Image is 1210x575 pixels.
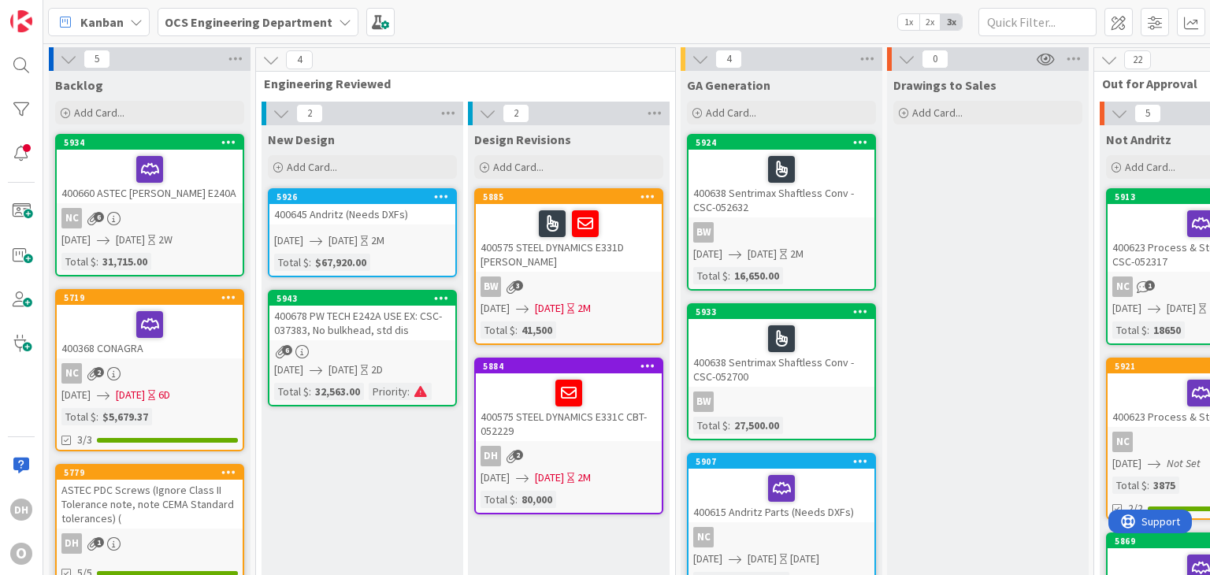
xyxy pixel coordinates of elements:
img: Visit kanbanzone.com [10,10,32,32]
span: [DATE] [748,551,777,567]
div: DH [476,446,662,466]
div: 2D [371,362,383,378]
div: 5933400638 Sentrimax Shaftless Conv - CSC-052700 [689,305,874,387]
div: BW [689,222,874,243]
div: 5943 [269,291,455,306]
div: 2W [158,232,173,248]
span: 2 [503,104,529,123]
span: Engineering Reviewed [264,76,655,91]
div: 5884 [483,361,662,372]
div: O [10,543,32,565]
div: 5943 [277,293,455,304]
span: [DATE] [61,232,91,248]
span: : [728,417,730,434]
div: 400660 ASTEC [PERSON_NAME] E240A [57,150,243,203]
span: 5 [1134,104,1161,123]
div: 400638 Sentrimax Shaftless Conv - CSC-052700 [689,319,874,387]
div: NC [689,527,874,547]
div: Priority [369,383,407,400]
div: 5885 [476,190,662,204]
span: 1x [898,14,919,30]
div: DH [10,499,32,521]
span: 4 [286,50,313,69]
span: Add Card... [287,160,337,174]
i: Not Set [1167,456,1201,470]
span: Drawings to Sales [893,77,997,93]
span: 6 [94,212,104,222]
div: NC [57,208,243,228]
div: $67,920.00 [311,254,370,271]
div: 41,500 [518,321,556,339]
span: : [309,383,311,400]
div: NC [1112,276,1133,297]
div: Total $ [1112,321,1147,339]
span: : [96,408,98,425]
span: 1 [1145,280,1155,291]
span: 0 [922,50,948,69]
div: Total $ [1112,477,1147,494]
span: [DATE] [693,246,722,262]
div: NC [1112,432,1133,452]
div: BW [476,276,662,297]
div: 5719400368 CONAGRA [57,291,243,358]
div: 3875 [1149,477,1179,494]
div: 5943400678 PW TECH E242A USE EX: CSC-037383, No bulkhead, std dis [269,291,455,340]
span: : [1147,477,1149,494]
div: 5907400615 Andritz Parts (Needs DXFs) [689,454,874,522]
span: 3x [941,14,962,30]
div: ASTEC PDC Screws (Ignore Class II Tolerance note, note CEMA Standard tolerances) ( [57,480,243,529]
span: [DATE] [274,362,303,378]
div: NC [61,363,82,384]
input: Quick Filter... [978,8,1097,36]
div: BW [693,391,714,412]
span: Add Card... [706,106,756,120]
div: Total $ [274,254,309,271]
div: 5934400660 ASTEC [PERSON_NAME] E240A [57,135,243,203]
div: 27,500.00 [730,417,783,434]
div: 5884 [476,359,662,373]
span: 2 [94,367,104,377]
div: 5933 [689,305,874,319]
span: [DATE] [481,300,510,317]
div: 5926400645 Andritz (Needs DXFs) [269,190,455,224]
span: 2/2 [1128,500,1143,517]
div: 400368 CONAGRA [57,305,243,358]
div: 5933 [696,306,874,317]
div: Total $ [481,491,515,508]
span: Backlog [55,77,103,93]
div: 6D [158,387,170,403]
span: 5 [84,50,110,69]
span: Support [33,2,72,21]
div: Total $ [274,383,309,400]
div: NC [693,527,714,547]
div: Total $ [61,408,96,425]
div: Total $ [693,417,728,434]
span: : [515,321,518,339]
div: 80,000 [518,491,556,508]
span: [DATE] [535,469,564,486]
div: 31,715.00 [98,253,151,270]
span: [DATE] [274,232,303,249]
div: 5884400575 STEEL DYNAMICS E331C CBT-052229 [476,359,662,441]
span: New Design [268,132,335,147]
span: [DATE] [61,387,91,403]
span: [DATE] [116,232,145,248]
div: 5924 [696,137,874,148]
div: DH [481,446,501,466]
span: [DATE] [116,387,145,403]
div: 5926 [269,190,455,204]
span: [DATE] [481,469,510,486]
span: [DATE] [328,362,358,378]
div: Total $ [481,321,515,339]
div: 400575 STEEL DYNAMICS E331D [PERSON_NAME] [476,204,662,272]
div: Total $ [61,253,96,270]
span: 2x [919,14,941,30]
div: 400575 STEEL DYNAMICS E331C CBT-052229 [476,373,662,441]
div: 5926 [277,191,455,202]
div: BW [693,222,714,243]
span: Kanban [80,13,124,32]
div: Total $ [693,267,728,284]
span: 22 [1124,50,1151,69]
div: 400645 Andritz (Needs DXFs) [269,204,455,224]
span: 3 [513,280,523,291]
